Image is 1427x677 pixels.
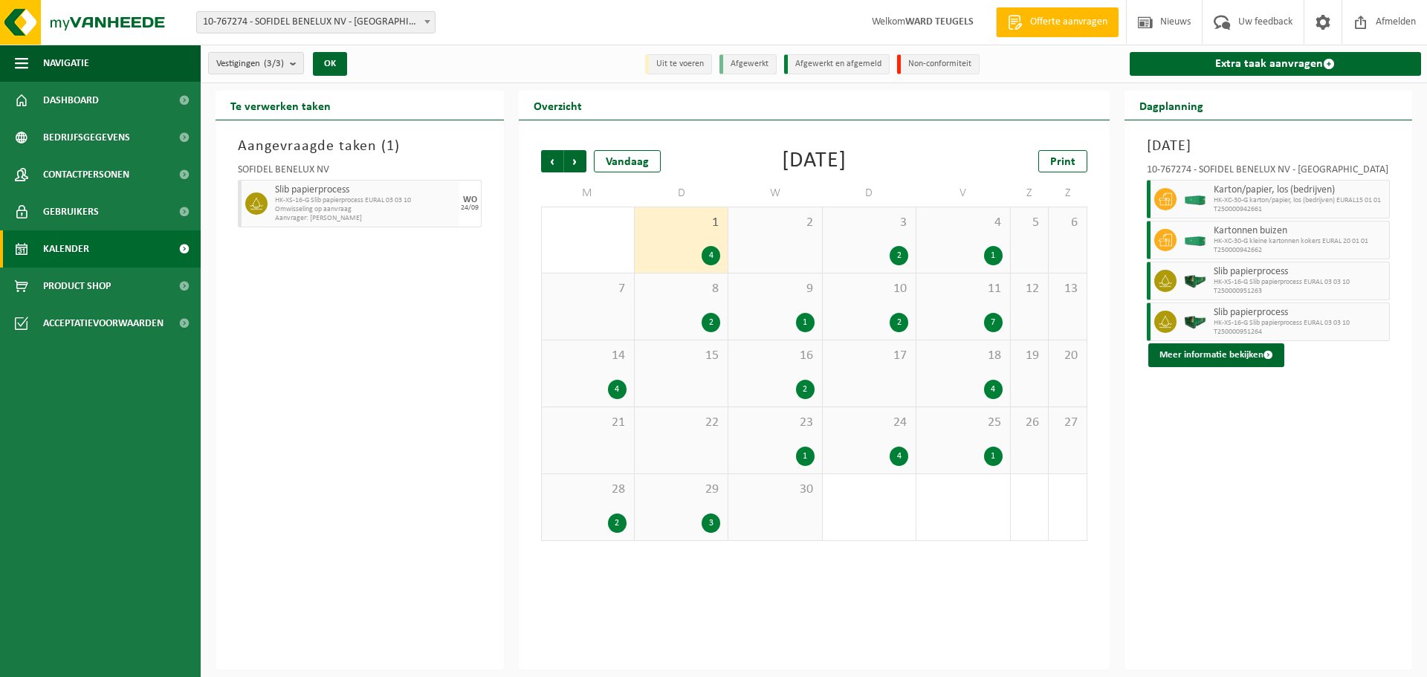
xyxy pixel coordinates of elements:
[463,195,477,204] div: WO
[1214,287,1386,296] span: T250000951263
[1214,205,1386,214] span: T250000942661
[642,215,720,231] span: 1
[608,514,627,533] div: 2
[519,91,597,120] h2: Overzicht
[645,54,712,74] li: Uit te voeren
[1056,348,1078,364] span: 20
[642,348,720,364] span: 15
[43,156,129,193] span: Contactpersonen
[43,305,164,342] span: Acceptatievoorwaarden
[549,415,627,431] span: 21
[890,313,908,332] div: 2
[1056,215,1078,231] span: 6
[275,205,456,214] span: Omwisseling op aanvraag
[924,415,1002,431] span: 25
[728,180,822,207] td: W
[43,268,111,305] span: Product Shop
[1184,194,1206,205] img: HK-XC-30-GN-00
[541,180,635,207] td: M
[1214,225,1386,237] span: Kartonnen buizen
[784,54,890,74] li: Afgewerkt en afgemeld
[1056,415,1078,431] span: 27
[43,230,89,268] span: Kalender
[736,281,814,297] span: 9
[1214,319,1386,328] span: HK-XS-16-G Slib papierprocess EURAL 03 03 10
[313,52,347,76] button: OK
[1184,270,1206,292] img: HK-XS-16-GN-00
[1056,281,1078,297] span: 13
[43,45,89,82] span: Navigatie
[830,281,908,297] span: 10
[1049,180,1087,207] td: Z
[196,11,436,33] span: 10-767274 - SOFIDEL BENELUX NV - DUFFEL
[642,482,720,498] span: 29
[43,119,130,156] span: Bedrijfsgegevens
[782,150,847,172] div: [DATE]
[1184,235,1206,246] img: HK-XC-30-GN-00
[642,415,720,431] span: 22
[43,82,99,119] span: Dashboard
[549,281,627,297] span: 7
[386,139,395,154] span: 1
[1038,150,1087,172] a: Print
[830,215,908,231] span: 3
[719,54,777,74] li: Afgewerkt
[1026,15,1111,30] span: Offerte aanvragen
[890,246,908,265] div: 2
[1214,196,1386,205] span: HK-XC-30-G karton/papier, los (bedrijven) EURAL15 01 01
[216,53,284,75] span: Vestigingen
[702,246,720,265] div: 4
[796,380,815,399] div: 2
[736,415,814,431] span: 23
[1214,246,1386,255] span: T250000942662
[635,180,728,207] td: D
[1214,184,1386,196] span: Karton/papier, los (bedrijven)
[702,313,720,332] div: 2
[924,215,1002,231] span: 4
[43,193,99,230] span: Gebruikers
[890,447,908,466] div: 4
[564,150,586,172] span: Volgende
[549,348,627,364] span: 14
[208,52,304,74] button: Vestigingen(3/3)
[275,214,456,223] span: Aanvrager: [PERSON_NAME]
[594,150,661,172] div: Vandaag
[796,313,815,332] div: 1
[736,482,814,498] span: 30
[897,54,980,74] li: Non-conformiteit
[924,281,1002,297] span: 11
[916,180,1010,207] td: V
[541,150,563,172] span: Vorige
[1147,135,1391,158] h3: [DATE]
[823,180,916,207] td: D
[984,447,1003,466] div: 1
[275,196,456,205] span: HK-XS-16-G Slib papierprocess EURAL 03 03 10
[736,348,814,364] span: 16
[1214,266,1386,278] span: Slib papierprocess
[1018,281,1041,297] span: 12
[197,12,435,33] span: 10-767274 - SOFIDEL BENELUX NV - DUFFEL
[1148,343,1284,367] button: Meer informatie bekijken
[1214,328,1386,337] span: T250000951264
[1214,278,1386,287] span: HK-XS-16-G Slib papierprocess EURAL 03 03 10
[275,184,456,196] span: Slib papierprocess
[830,415,908,431] span: 24
[984,246,1003,265] div: 1
[736,215,814,231] span: 2
[984,313,1003,332] div: 7
[238,135,482,158] h3: Aangevraagde taken ( )
[1018,215,1041,231] span: 5
[1011,180,1049,207] td: Z
[642,281,720,297] span: 8
[1184,311,1206,333] img: HK-XS-16-GN-00
[984,380,1003,399] div: 4
[461,204,479,212] div: 24/09
[1214,307,1386,319] span: Slib papierprocess
[1214,237,1386,246] span: HK-XC-30-G kleine kartonnen kokers EURAL 20 01 01
[1130,52,1422,76] a: Extra taak aanvragen
[264,59,284,68] count: (3/3)
[1125,91,1218,120] h2: Dagplanning
[1018,348,1041,364] span: 19
[608,380,627,399] div: 4
[702,514,720,533] div: 3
